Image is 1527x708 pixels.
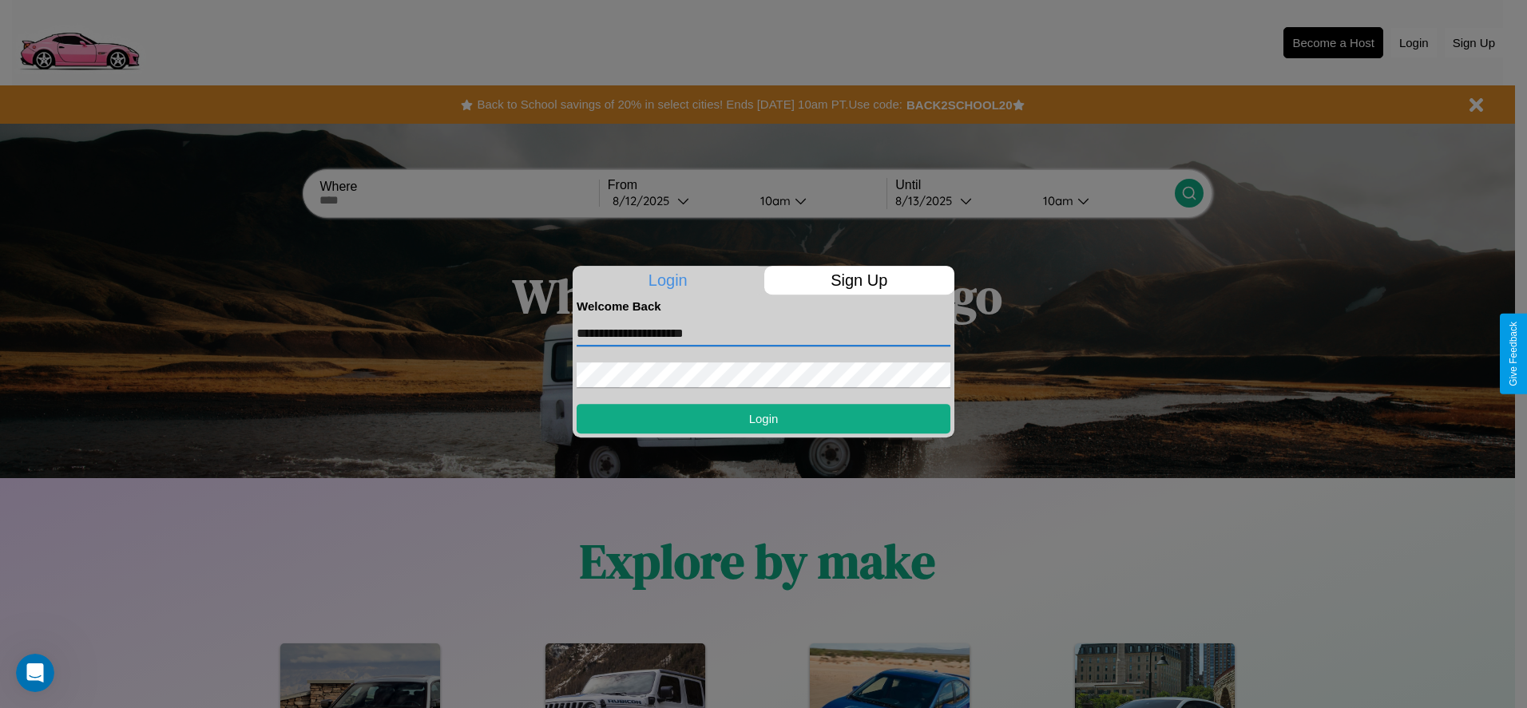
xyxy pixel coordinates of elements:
[577,299,950,313] h4: Welcome Back
[1508,322,1519,386] div: Give Feedback
[764,266,955,295] p: Sign Up
[16,654,54,692] iframe: Intercom live chat
[577,404,950,433] button: Login
[573,266,763,295] p: Login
